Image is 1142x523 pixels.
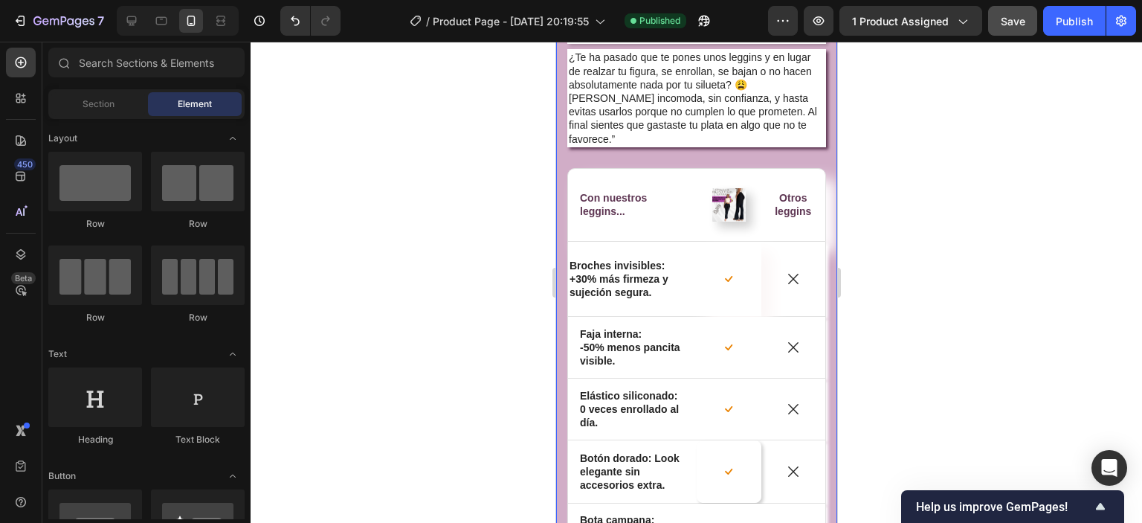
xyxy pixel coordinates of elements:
[280,6,341,36] div: Undo/Redo
[1056,13,1093,29] div: Publish
[6,6,111,36] button: 7
[151,433,245,446] div: Text Block
[1043,6,1106,36] button: Publish
[988,6,1037,36] button: Save
[1091,450,1127,486] div: Open Intercom Messenger
[221,464,245,488] span: Toggle open
[639,14,680,28] span: Published
[48,48,245,77] input: Search Sections & Elements
[433,13,589,29] span: Product Page - [DATE] 20:19:55
[916,500,1091,514] span: Help us improve GemPages!
[221,342,245,366] span: Toggle open
[48,347,67,361] span: Text
[151,217,245,231] div: Row
[48,311,142,324] div: Row
[839,6,982,36] button: 1 product assigned
[14,158,36,170] div: 450
[221,126,245,150] span: Toggle open
[97,12,104,30] p: 7
[48,132,77,145] span: Layout
[178,97,212,111] span: Element
[426,13,430,29] span: /
[852,13,949,29] span: 1 product assigned
[48,433,142,446] div: Heading
[1001,15,1025,28] span: Save
[83,97,114,111] span: Section
[48,469,76,483] span: Button
[556,42,837,523] iframe: Design area
[11,272,36,284] div: Beta
[48,217,142,231] div: Row
[151,311,245,324] div: Row
[916,498,1109,516] button: Show survey - Help us improve GemPages!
